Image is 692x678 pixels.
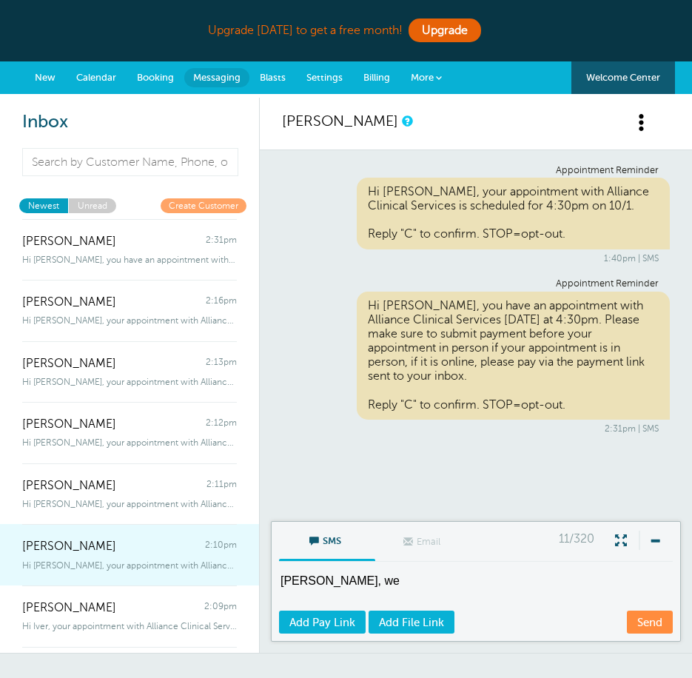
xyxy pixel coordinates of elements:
a: More [400,61,452,95]
span: Calendar [76,72,116,83]
div: 2:31pm | SMS [293,423,659,434]
a: Billing [353,61,400,94]
span: 2:31pm [206,235,237,249]
a: Add Pay Link [279,611,366,634]
div: Appointment Reminder [293,278,659,289]
span: [PERSON_NAME] [22,601,116,615]
span: Hi [PERSON_NAME], you have an appointment with Alliance Clinical Services [DATE] at [22,255,237,265]
div: Hi [PERSON_NAME], you have an appointment with Alliance Clinical Services [DATE] at 4:30pm. Pleas... [357,292,670,420]
a: Booking [127,61,184,94]
span: Hi Iver, your appointment with Alliance Clinical Services is scheduled for [22,621,237,631]
span: [PERSON_NAME] [22,235,116,249]
span: Billing [363,72,390,83]
span: 2:10pm [205,540,237,554]
span: New [35,72,56,83]
a: Newest [19,198,68,212]
span: Email [386,523,460,558]
span: Add File Link [379,617,444,628]
span: Hi [PERSON_NAME], your appointment with Alliance Clinical Services is scheduled for [22,377,237,387]
span: [PERSON_NAME] [22,357,116,371]
span: [PERSON_NAME] [22,295,116,309]
a: Send [627,611,673,634]
span: 11/320 [559,532,594,546]
span: 2:12pm [206,417,237,432]
a: Unread [68,198,116,212]
span: Settings [306,72,343,83]
a: This is a history of all communications between GoReminders and your customer. [402,116,411,126]
span: Hi [PERSON_NAME], your appointment with Alliance Clinical Services is scheduled for [22,437,237,448]
a: Messaging [184,68,249,87]
a: Create Customer [161,198,246,212]
span: 2:16pm [206,295,237,309]
a: New [24,61,66,94]
span: 2:09pm [204,601,237,615]
span: Booking [137,72,174,83]
a: Blasts [249,61,296,94]
span: 2:11pm [206,479,237,493]
div: Upgrade [DATE] to get a free month! [17,15,674,47]
span: Hi [PERSON_NAME], your appointment with Alliance Clinical Services is scheduled f [22,315,237,326]
span: [PERSON_NAME] [22,479,116,493]
a: [PERSON_NAME] [282,113,398,130]
span: SMS [290,522,364,557]
div: Appointment Reminder [293,165,659,176]
a: Add File Link [369,611,454,634]
a: Settings [296,61,353,94]
div: 1:40pm | SMS [293,253,659,264]
h2: Inbox [22,112,237,133]
span: 2:13pm [206,357,237,371]
a: Welcome Center [571,61,675,94]
a: Upgrade [409,19,481,42]
div: Hi [PERSON_NAME], your appointment with Alliance Clinical Services is scheduled for 4:30pm on 10/... [357,178,670,249]
span: [PERSON_NAME] [22,417,116,432]
a: Calendar [66,61,127,94]
span: Messaging [193,72,241,83]
span: More [411,72,434,83]
span: Blasts [260,72,286,83]
span: Hi [PERSON_NAME], your appointment with Alliance Clinical Services is scheduled for [22,560,237,571]
span: [PERSON_NAME] [22,540,116,554]
input: Search by Customer Name, Phone, or Email [22,148,238,176]
span: Hi [PERSON_NAME], your appointment with Alliance Clinical Services is scheduled f [22,499,237,509]
span: Add Pay Link [289,617,355,628]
